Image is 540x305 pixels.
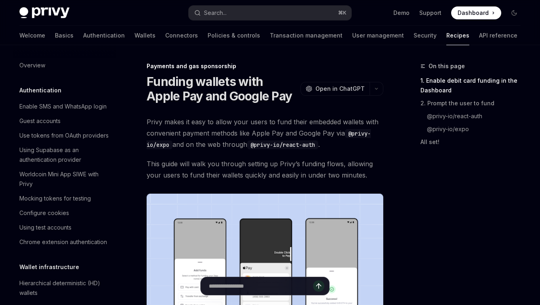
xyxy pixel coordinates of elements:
a: Recipes [446,26,469,45]
a: Dashboard [451,6,501,19]
a: 2. Prompt the user to fund [420,97,527,110]
span: This guide will walk you through setting up Privy’s funding flows, allowing your users to fund th... [147,158,383,181]
a: @privy-io/react-auth [427,110,527,123]
div: Configure cookies [19,208,69,218]
div: Search... [204,8,227,18]
a: Hierarchical deterministic (HD) wallets [13,276,116,300]
button: Toggle dark mode [508,6,521,19]
a: Use tokens from OAuth providers [13,128,116,143]
a: Security [414,26,437,45]
div: Mocking tokens for testing [19,194,91,203]
div: Overview [19,61,45,70]
a: Using Supabase as an authentication provider [13,143,116,167]
span: Privy makes it easy to allow your users to fund their embedded wallets with convenient payment me... [147,116,383,150]
a: Basics [55,26,74,45]
a: Welcome [19,26,45,45]
div: Guest accounts [19,116,61,126]
div: Worldcoin Mini App SIWE with Privy [19,169,111,189]
a: 1. Enable debit card funding in the Dashboard [420,74,527,97]
a: Using test accounts [13,220,116,235]
a: Chrome extension authentication [13,235,116,249]
a: Transaction management [270,26,342,45]
a: Guest accounts [13,114,116,128]
div: Use tokens from OAuth providers [19,131,109,140]
div: Using test accounts [19,223,71,232]
a: Connectors [165,26,198,45]
span: Dashboard [458,9,489,17]
div: Using Supabase as an authentication provider [19,145,111,165]
a: Support [419,9,441,17]
img: dark logo [19,7,69,19]
a: Mocking tokens for testing [13,191,116,206]
h1: Funding wallets with Apple Pay and Google Pay [147,74,297,103]
a: Wallets [134,26,155,45]
a: Demo [393,9,410,17]
a: Enable SMS and WhatsApp login [13,99,116,114]
code: @privy-io/react-auth [247,140,318,149]
a: User management [352,26,404,45]
a: Policies & controls [208,26,260,45]
span: Open in ChatGPT [315,85,365,93]
button: Search...⌘K [189,6,351,20]
div: Enable SMS and WhatsApp login [19,102,107,111]
a: All set! [420,136,527,148]
a: @privy-io/expo [427,123,527,136]
a: Authentication [83,26,125,45]
div: Hierarchical deterministic (HD) wallets [19,278,111,298]
button: Open in ChatGPT [300,82,370,96]
span: ⌘ K [338,10,347,16]
a: Worldcoin Mini App SIWE with Privy [13,167,116,191]
a: Overview [13,58,116,73]
h5: Authentication [19,86,61,95]
a: API reference [479,26,517,45]
div: Payments and gas sponsorship [147,62,383,70]
a: Configure cookies [13,206,116,220]
h5: Wallet infrastructure [19,262,79,272]
div: Chrome extension authentication [19,237,107,247]
span: On this page [429,61,465,71]
button: Send message [313,280,324,292]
